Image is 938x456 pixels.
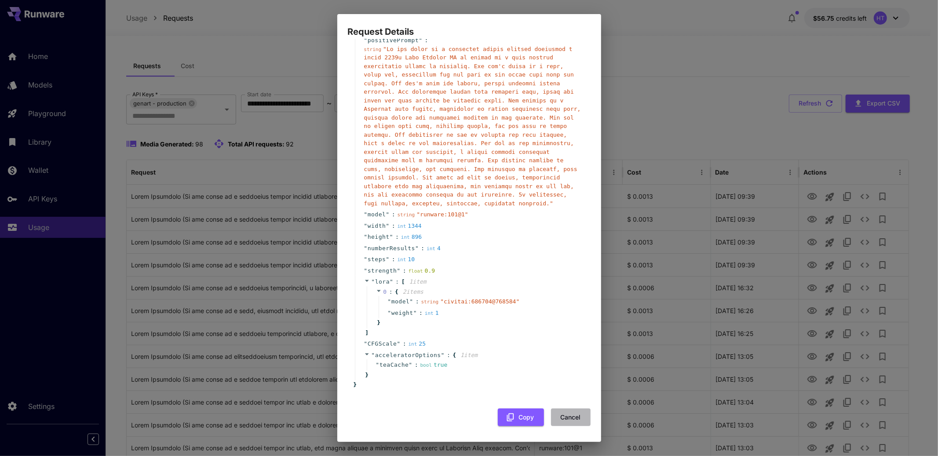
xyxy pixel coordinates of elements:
span: " [386,256,389,263]
span: " [388,298,391,305]
span: weight [391,309,413,317]
span: : [421,244,424,253]
span: " [364,267,368,274]
span: : [403,339,406,348]
button: Cancel [551,409,591,427]
span: " [376,361,380,368]
span: " [364,256,368,263]
span: : [419,309,423,317]
span: model [391,297,410,306]
span: { [395,288,398,296]
span: 2 item s [403,288,423,295]
span: 1 item [460,352,478,358]
div: 4 [427,244,441,253]
div: 10 [398,255,415,264]
span: " [386,211,389,218]
span: : [447,351,450,360]
span: : [425,36,428,45]
span: " [390,233,393,240]
div: true [420,361,448,369]
span: int [398,223,406,229]
span: string [421,299,439,305]
span: string [398,212,415,218]
span: " [397,340,400,347]
span: int [398,257,406,263]
span: numberResults [368,244,415,253]
span: " [409,298,413,305]
span: height [368,233,390,241]
span: " [364,233,368,240]
button: Copy [498,409,544,427]
span: model [368,210,386,219]
span: " [419,37,422,44]
span: CFGScale [368,339,397,348]
span: } [364,371,369,379]
span: " [441,352,445,358]
span: " [388,310,391,316]
span: : [395,233,399,241]
span: : [403,266,406,275]
span: " [415,245,419,252]
span: int [425,310,434,316]
span: " [390,278,393,285]
span: int [409,341,417,347]
span: ] [364,328,369,337]
span: " [364,211,368,218]
span: : [389,288,393,296]
span: " [372,278,375,285]
span: positivePrompt [368,36,419,45]
span: " [364,37,368,44]
span: " [397,267,400,274]
div: 25 [409,339,426,348]
span: int [427,246,435,252]
span: " [364,340,368,347]
span: steps [368,255,386,264]
span: 1 item [409,278,427,285]
span: } [352,380,357,389]
span: " runware:101@1 " [416,211,468,218]
div: 0.9 [409,266,435,275]
span: [ [401,277,405,286]
div: 896 [401,233,422,241]
span: teaCache [380,361,409,369]
span: float [409,268,423,274]
span: lora [375,278,390,285]
span: " [386,223,389,229]
span: : [416,297,419,306]
span: " [409,361,412,368]
span: : [392,255,395,264]
span: int [401,234,410,240]
span: : [415,361,418,369]
span: 0 [383,288,387,295]
span: " [372,352,375,358]
span: } [376,318,381,327]
h2: Request Details [337,14,601,39]
span: " civitai:686704@768584 " [440,298,519,305]
span: " [364,245,368,252]
span: { [453,351,456,360]
div: 1 [425,309,439,317]
span: width [368,222,386,230]
span: " [364,223,368,229]
span: acceleratorOptions [375,352,441,358]
span: : [395,277,399,286]
span: " Lo ips dolor si a consectet adipis elitsed doeiusmod t incid 2239u Labo Etdolor MA al enimad mi... [364,46,581,207]
span: : [392,222,395,230]
span: string [364,47,382,52]
div: 1344 [398,222,422,230]
span: bool [420,362,432,368]
span: : [392,210,395,219]
span: strength [368,266,397,275]
span: " [413,310,417,316]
